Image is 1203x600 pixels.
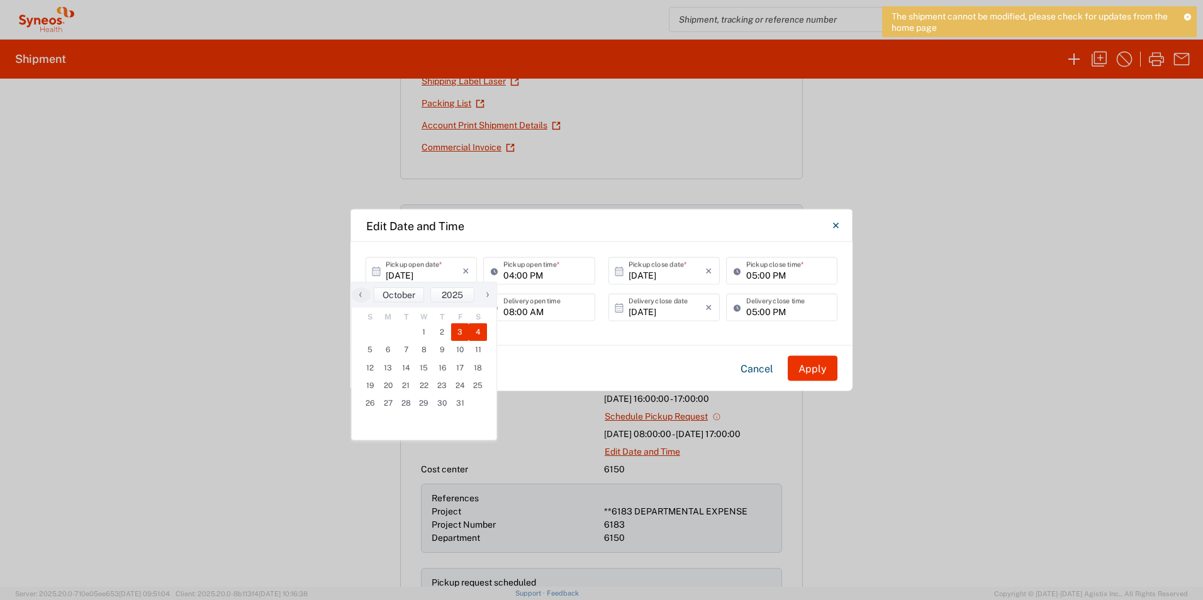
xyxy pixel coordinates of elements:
[351,287,370,302] span: ‹
[415,341,434,358] span: 8
[397,377,415,394] span: 21
[433,394,451,412] span: 30
[415,377,434,394] span: 22
[788,356,837,381] button: Apply
[379,377,398,394] span: 20
[397,341,415,358] span: 7
[469,359,487,377] span: 18
[379,359,398,377] span: 13
[478,287,497,302] span: ›
[379,394,398,412] span: 27
[351,282,497,440] bs-datepicker-container: calendar
[361,311,379,323] th: weekday
[451,311,469,323] th: weekday
[397,359,415,377] span: 14
[352,287,496,303] bs-datepicker-navigation-view: ​ ​ ​
[442,290,463,300] span: 2025
[730,356,783,381] button: Cancel
[451,377,469,394] span: 24
[451,323,469,341] span: 3
[361,394,379,412] span: 26
[366,217,464,234] h4: Edit Date and Time
[892,11,1175,33] span: The shipment cannot be modified, please check for updates from the home page
[433,377,451,394] span: 23
[433,323,451,341] span: 2
[469,341,487,358] span: 11
[379,341,398,358] span: 6
[469,323,487,341] span: 4
[430,287,474,303] button: 2025
[451,341,469,358] span: 10
[823,213,848,238] button: Close
[397,311,415,323] th: weekday
[478,287,496,303] button: ›
[415,359,434,377] span: 15
[415,311,434,323] th: weekday
[433,359,451,377] span: 16
[433,311,451,323] th: weekday
[705,297,712,318] i: ×
[361,377,379,394] span: 19
[352,287,371,303] button: ‹
[374,287,424,303] button: October
[383,290,415,300] span: October
[469,311,487,323] th: weekday
[415,394,434,412] span: 29
[433,341,451,358] span: 9
[462,261,469,281] i: ×
[705,261,712,281] i: ×
[361,341,379,358] span: 5
[361,359,379,377] span: 12
[397,394,415,412] span: 28
[451,359,469,377] span: 17
[379,311,398,323] th: weekday
[451,394,469,412] span: 31
[415,323,434,341] span: 1
[469,377,487,394] span: 25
